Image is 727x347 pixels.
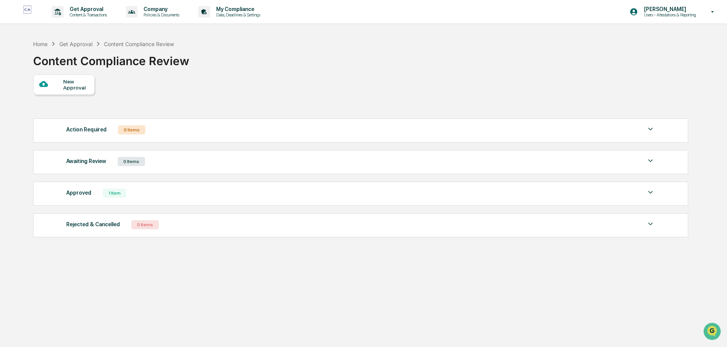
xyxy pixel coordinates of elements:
p: How can we help? [8,16,139,28]
div: 🖐️ [8,97,14,103]
a: Powered byPylon [54,129,92,135]
button: Start new chat [129,61,139,70]
div: Rejected & Cancelled [66,219,120,229]
div: 0 Items [118,157,145,166]
div: We're available if you need us! [26,66,96,72]
div: Action Required [66,125,107,134]
div: 0 Items [118,125,145,134]
img: caret [646,125,655,134]
div: 0 Items [131,220,159,229]
a: 🗄️Attestations [52,93,97,107]
a: 🖐️Preclearance [5,93,52,107]
div: Content Compliance Review [104,41,174,47]
img: caret [646,188,655,197]
div: 🔎 [8,111,14,117]
div: 🗄️ [55,97,61,103]
div: Awaiting Review [66,156,106,166]
div: 1 Item [103,189,126,198]
div: New Approval [63,78,89,91]
div: Start new chat [26,58,125,66]
p: [PERSON_NAME] [638,6,700,12]
iframe: Open customer support [703,322,723,342]
p: Content & Transactions [64,12,111,18]
img: caret [646,156,655,165]
p: Data, Deadlines & Settings [210,12,264,18]
a: 🔎Data Lookup [5,107,51,121]
p: Get Approval [64,6,111,12]
div: Home [33,41,48,47]
p: Policies & Documents [137,12,183,18]
img: caret [646,219,655,229]
div: Approved [66,188,91,198]
img: 1746055101610-c473b297-6a78-478c-a979-82029cc54cd1 [8,58,21,72]
span: Preclearance [15,96,49,104]
span: Attestations [63,96,94,104]
div: Get Approval [59,41,92,47]
p: Users - Attestations & Reporting [638,12,700,18]
span: Data Lookup [15,110,48,118]
p: Company [137,6,183,12]
div: Content Compliance Review [33,48,189,68]
p: My Compliance [210,6,264,12]
img: logo [18,5,37,18]
span: Pylon [76,129,92,135]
